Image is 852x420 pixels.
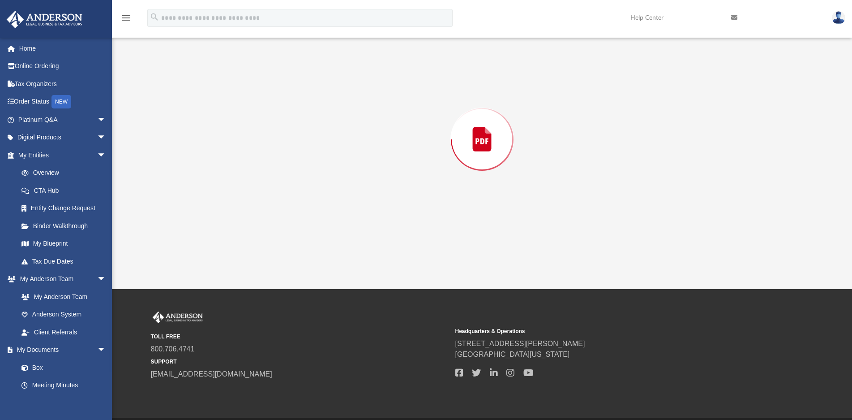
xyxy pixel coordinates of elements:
[455,340,585,347] a: [STREET_ADDRESS][PERSON_NAME]
[121,13,132,23] i: menu
[121,17,132,23] a: menu
[151,370,272,378] a: [EMAIL_ADDRESS][DOMAIN_NAME]
[13,377,115,394] a: Meeting Minutes
[97,341,115,359] span: arrow_drop_down
[151,345,195,353] a: 800.706.4741
[4,11,85,28] img: Anderson Advisors Platinum Portal
[13,288,111,306] a: My Anderson Team
[13,164,120,182] a: Overview
[832,11,845,24] img: User Pic
[13,252,120,270] a: Tax Due Dates
[151,358,449,366] small: SUPPORT
[13,323,115,341] a: Client Referrals
[6,341,115,359] a: My Documentsarrow_drop_down
[6,146,120,164] a: My Entitiesarrow_drop_down
[6,93,120,111] a: Order StatusNEW
[6,75,120,93] a: Tax Organizers
[151,312,205,323] img: Anderson Advisors Platinum Portal
[6,129,120,147] a: Digital Productsarrow_drop_down
[13,199,120,217] a: Entity Change Request
[13,306,115,324] a: Anderson System
[6,39,120,57] a: Home
[13,182,120,199] a: CTA Hub
[455,327,754,335] small: Headquarters & Operations
[97,270,115,289] span: arrow_drop_down
[13,359,111,377] a: Box
[97,146,115,165] span: arrow_drop_down
[97,111,115,129] span: arrow_drop_down
[151,333,449,341] small: TOLL FREE
[6,57,120,75] a: Online Ordering
[97,129,115,147] span: arrow_drop_down
[13,235,115,253] a: My Blueprint
[51,95,71,108] div: NEW
[13,217,120,235] a: Binder Walkthrough
[6,270,115,288] a: My Anderson Teamarrow_drop_down
[455,351,570,358] a: [GEOGRAPHIC_DATA][US_STATE]
[150,12,159,22] i: search
[6,111,120,129] a: Platinum Q&Aarrow_drop_down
